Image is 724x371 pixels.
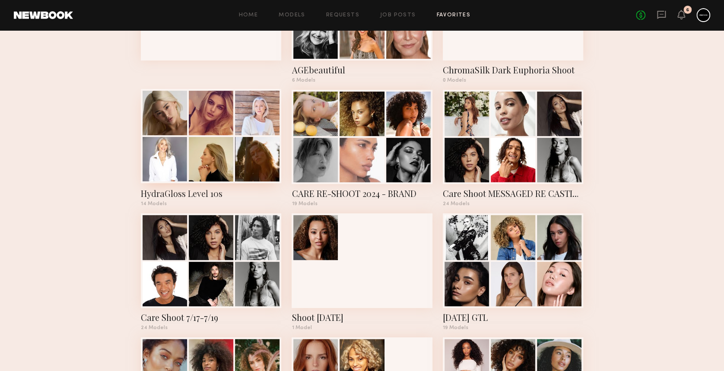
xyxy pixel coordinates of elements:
[443,201,583,206] div: 24 Models
[141,187,281,200] div: HydraGloss Level 10s
[292,64,432,76] div: AGEbeautiful
[443,78,583,83] div: 0 Models
[292,78,432,83] div: 6 Models
[443,187,583,200] div: Care Shoot MESSAGED RE CASTING
[141,90,281,206] a: HydraGloss Level 10s14 Models
[292,325,432,330] div: 1 Model
[436,13,470,18] a: Favorites
[141,325,281,330] div: 24 Models
[443,64,583,76] div: ChromaSilk Dark Euphoria Shoot
[292,213,432,330] a: Shoot [DATE]1 Model
[292,90,432,206] a: CARE RE-SHOOT 2024 - BRAND19 Models
[292,311,432,323] div: Shoot 2 April 2024
[686,8,689,13] div: 6
[380,13,416,18] a: Job Posts
[141,311,281,323] div: Care Shoot 7/17-7/19
[292,201,432,206] div: 19 Models
[292,187,432,200] div: CARE RE-SHOOT 2024 - BRAND
[141,201,281,206] div: 14 Models
[443,213,583,330] a: [DATE] GTL19 Models
[239,13,258,18] a: Home
[443,325,583,330] div: 19 Models
[279,13,305,18] a: Models
[326,13,359,18] a: Requests
[443,90,583,206] a: Care Shoot MESSAGED RE CASTING24 Models
[443,311,583,323] div: March 24 GTL
[141,213,281,330] a: Care Shoot 7/17-7/1924 Models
